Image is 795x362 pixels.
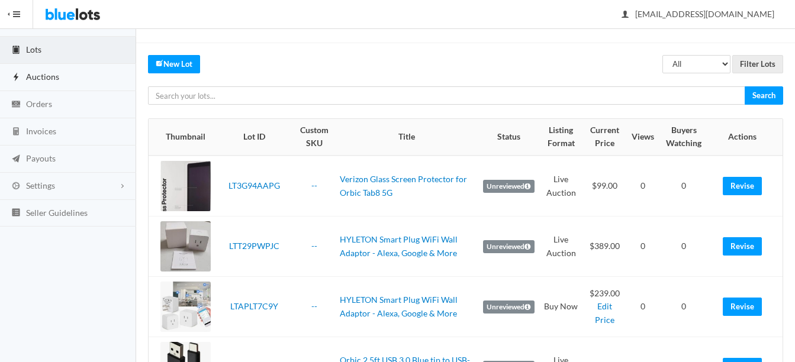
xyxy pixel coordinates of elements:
td: 0 [659,277,709,337]
ion-icon: list box [10,208,22,219]
span: [EMAIL_ADDRESS][DOMAIN_NAME] [622,9,774,19]
td: 0 [659,216,709,277]
ion-icon: create [156,59,163,67]
a: Revise [723,237,762,256]
ion-icon: calculator [10,127,22,138]
ion-icon: flash [10,72,22,83]
span: Settings [26,180,55,190]
th: Custom SKU [294,119,335,156]
label: Unreviewed [483,240,535,253]
span: Lots [26,44,41,54]
ion-icon: cog [10,181,22,192]
span: Invoices [26,126,56,136]
ion-icon: cash [10,99,22,111]
a: LT3G94AAPG [228,180,280,190]
td: 0 [627,277,659,337]
a: -- [311,180,317,190]
td: $239.00 [583,277,627,337]
td: Buy Now [539,277,583,337]
a: LTAPLT7C9Y [230,301,278,311]
a: Revise [723,177,762,195]
span: Auctions [26,72,59,82]
ion-icon: person [619,9,631,21]
th: Views [627,119,659,156]
th: Current Price [583,119,627,156]
input: Filter Lots [732,55,783,73]
th: Lot ID [215,119,294,156]
th: Title [335,119,478,156]
td: 0 [627,216,659,277]
a: createNew Lot [148,55,200,73]
a: Verizon Glass Screen Protector for Orbic Tab8 5G [340,174,467,198]
th: Buyers Watching [659,119,709,156]
td: 0 [627,156,659,216]
th: Status [478,119,539,156]
a: HYLETON Smart Plug WiFi Wall Adaptor - Alexa, Google & More [340,295,458,318]
span: Orders [26,99,52,109]
td: $99.00 [583,156,627,216]
a: Revise [723,298,762,316]
input: Search your lots... [148,86,745,105]
ion-icon: speedometer [10,18,22,29]
a: HYLETON Smart Plug WiFi Wall Adaptor - Alexa, Google & More [340,234,458,258]
a: LTT29PWPJC [229,241,279,251]
span: Seller Guidelines [26,208,88,218]
a: -- [311,241,317,251]
ion-icon: paper plane [10,154,22,165]
td: Live Auction [539,156,583,216]
label: Unreviewed [483,300,535,313]
label: Unreviewed [483,180,535,193]
th: Listing Format [539,119,583,156]
input: Search [745,86,783,105]
th: Thumbnail [149,119,215,156]
th: Actions [709,119,783,156]
td: 0 [659,156,709,216]
span: Payouts [26,153,56,163]
ion-icon: clipboard [10,45,22,56]
td: $389.00 [583,216,627,277]
a: -- [311,301,317,311]
a: Edit Price [595,301,614,325]
td: Live Auction [539,216,583,277]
